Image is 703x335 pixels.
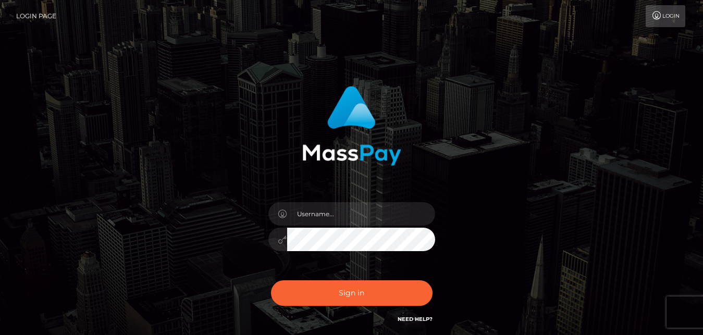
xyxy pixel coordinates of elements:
a: Login Page [16,5,56,27]
img: MassPay Login [302,86,401,166]
a: Login [646,5,685,27]
a: Need Help? [398,316,433,322]
button: Sign in [271,280,433,306]
input: Username... [287,202,435,226]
